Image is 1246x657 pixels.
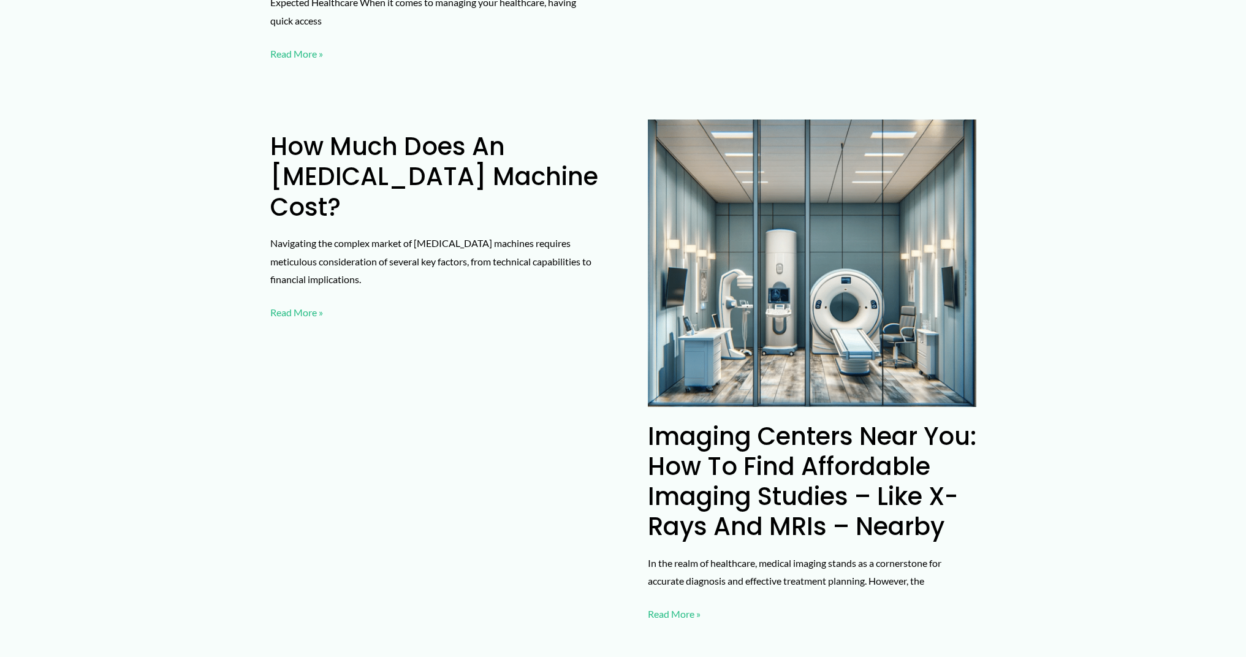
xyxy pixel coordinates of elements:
p: In the realm of healthcare, medical imaging stands as a cornerstone for accurate diagnosis and ef... [648,554,976,590]
img: a photo-realistic image that represents a modern medical imaging center with various rooms labele... [648,120,976,407]
a: How much does an [MEDICAL_DATA] machine cost? [270,129,598,224]
a: Read More » [270,45,323,63]
a: Read More » [270,303,323,322]
a: Read: Imaging Centers Near You: How to Find Affordable Imaging Studies – like X-Rays and MRIs – N... [648,256,976,268]
a: Read More » [648,605,701,623]
p: Navigating the complex market of [MEDICAL_DATA] machines requires meticulous consideration of sev... [270,234,599,289]
a: Imaging Centers Near You: How to Find Affordable Imaging Studies – like X-Rays and MRIs – Nearby [648,419,976,544]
